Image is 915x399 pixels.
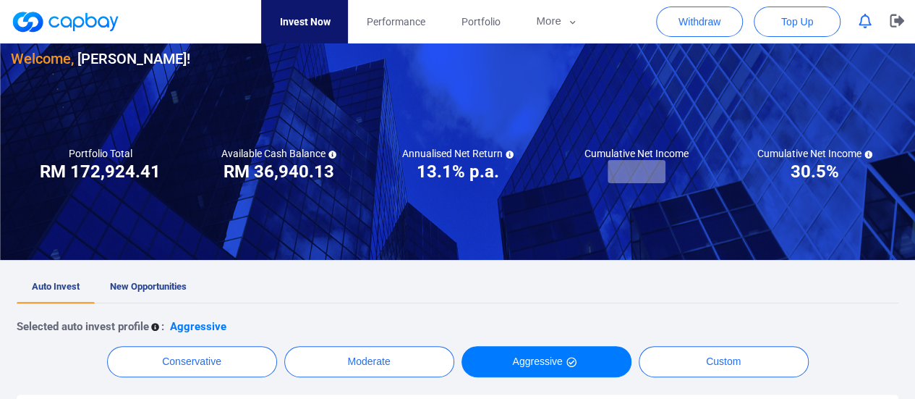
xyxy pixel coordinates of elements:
[32,281,80,292] span: Auto Invest
[107,346,277,377] button: Conservative
[161,318,164,335] p: :
[781,14,813,29] span: Top Up
[366,14,425,30] span: Performance
[584,147,689,160] h5: Cumulative Net Income
[284,346,454,377] button: Moderate
[417,160,499,183] h3: 13.1% p.a.
[170,318,226,335] p: Aggressive
[754,7,840,37] button: Top Up
[11,50,74,67] span: Welcome,
[656,7,743,37] button: Withdraw
[221,147,336,160] h5: Available Cash Balance
[17,318,149,335] p: Selected auto invest profile
[791,160,839,183] h3: 30.5%
[639,346,809,377] button: Custom
[402,147,514,160] h5: Annualised Net Return
[224,160,334,183] h3: RM 36,940.13
[461,346,631,377] button: Aggressive
[757,147,872,160] h5: Cumulative Net Income
[110,281,187,292] span: New Opportunities
[11,47,190,70] h3: [PERSON_NAME] !
[461,14,500,30] span: Portfolio
[40,160,161,183] h3: RM 172,924.41
[69,147,132,160] h5: Portfolio Total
